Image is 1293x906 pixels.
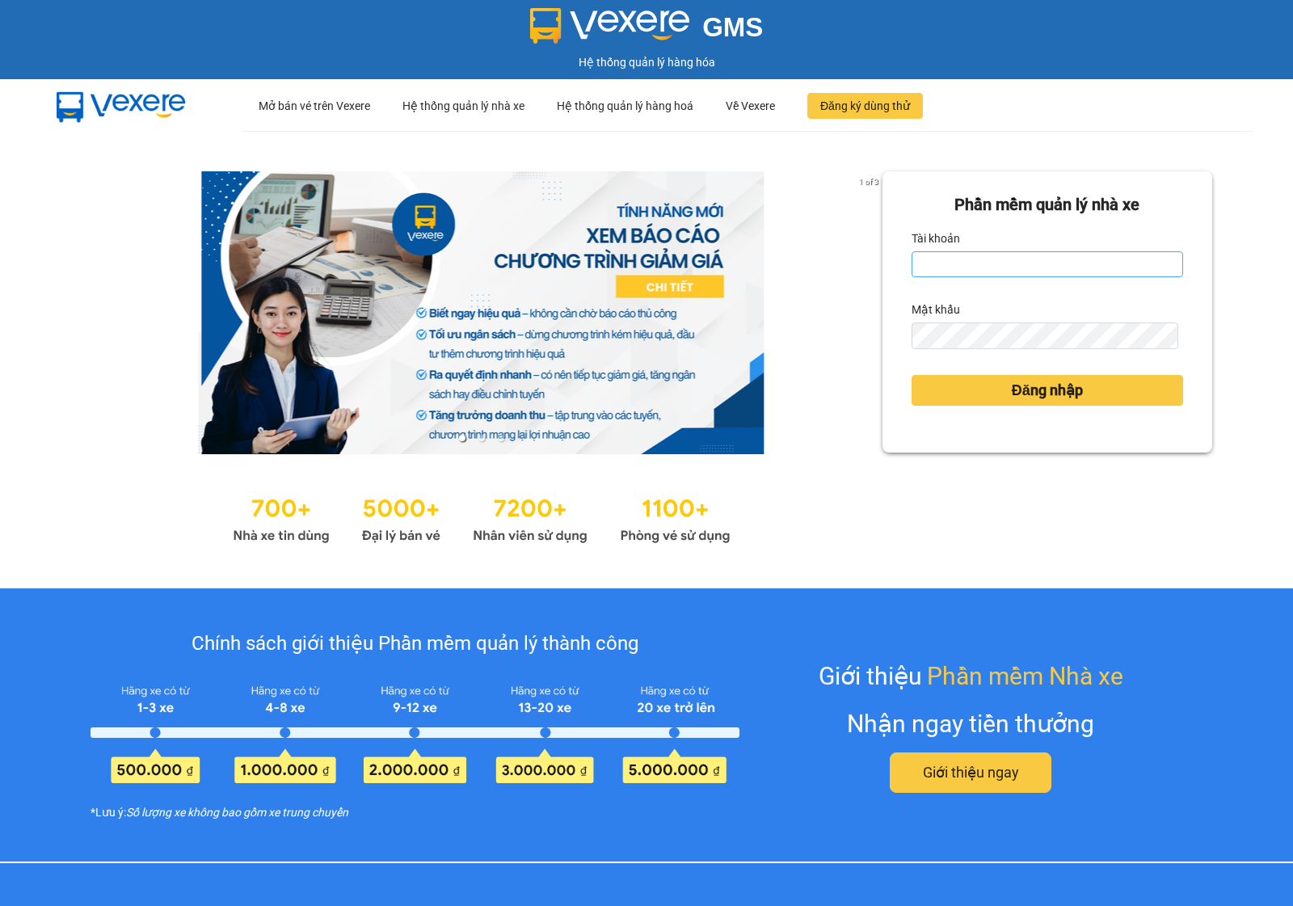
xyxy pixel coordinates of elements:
[702,12,763,42] span: GMS
[259,80,370,132] div: Mở bán vé trên Vexere
[126,803,348,821] i: Số lượng xe không bao gồm xe trung chuyển
[807,93,923,119] button: Đăng ký dùng thử
[530,8,690,44] img: logo 2
[923,761,1019,784] span: Giới thiệu ngay
[912,322,1179,348] input: Mật khẩu
[81,171,103,454] button: previous slide / item
[91,680,739,784] img: policy-intruduce-detail.png
[820,97,910,115] span: Đăng ký dùng thử
[912,251,1183,277] input: Tài khoản
[912,192,1183,217] div: Phần mềm quản lý nhà xe
[4,53,1289,71] div: Hệ thống quản lý hàng hóa
[498,435,504,441] li: slide item 3
[860,171,882,454] button: next slide / item
[819,657,1123,695] div: Giới thiệu
[233,487,731,548] img: Statistics.png
[478,435,485,441] li: slide item 2
[459,435,465,441] li: slide item 1
[557,80,693,132] div: Hệ thống quản lý hàng hoá
[91,629,739,659] div: Chính sách giới thiệu Phần mềm quản lý thành công
[912,297,960,322] label: Mật khẩu
[847,705,1094,743] div: Nhận ngay tiền thưởng
[402,80,524,132] div: Hệ thống quản lý nhà xe
[1012,379,1083,402] span: Đăng nhập
[726,80,775,132] div: Về Vexere
[91,803,739,821] div: *Lưu ý:
[912,225,960,251] label: Tài khoản
[530,24,764,37] a: GMS
[854,171,882,192] p: 1 of 3
[912,375,1183,406] button: Đăng nhập
[40,79,202,133] img: mbUUG5Q.png
[927,657,1123,695] span: Phần mềm Nhà xe
[890,752,1051,793] button: Giới thiệu ngay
